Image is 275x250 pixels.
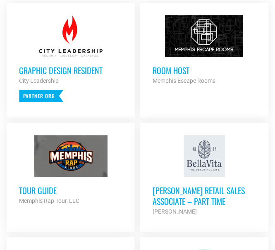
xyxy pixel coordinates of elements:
[153,185,256,207] h3: [PERSON_NAME] Retail Sales Associate – Part Time
[19,65,122,76] h3: Graphic Design Resident
[140,123,268,229] a: [PERSON_NAME] Retail Sales Associate – Part Time [PERSON_NAME]
[7,3,135,115] a: Graphic Design Resident City Leadership Partner Org
[19,90,63,102] p: Partner Org
[19,197,79,204] strong: Memphis Rap Tour, LLC
[153,208,197,215] strong: [PERSON_NAME]
[19,77,59,84] strong: City Leadership
[153,77,215,84] strong: Memphis Escape Rooms
[153,65,256,76] h3: Room Host
[19,185,122,196] h3: Tour Guide
[140,3,268,98] a: Room Host Memphis Escape Rooms
[7,123,135,218] a: Tour Guide Memphis Rap Tour, LLC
